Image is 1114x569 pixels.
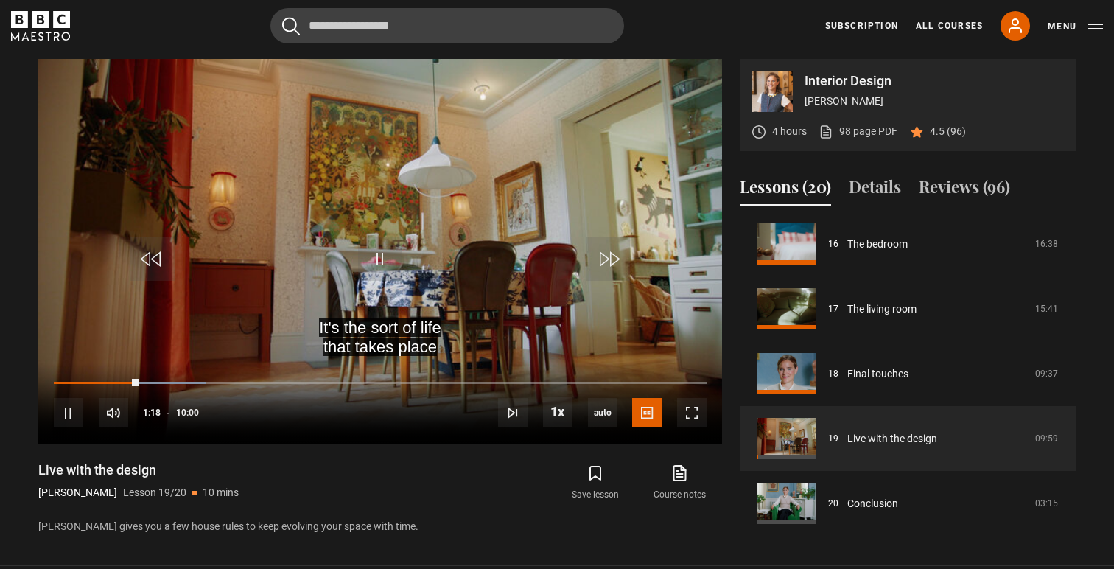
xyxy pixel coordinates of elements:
[203,485,239,500] p: 10 mins
[916,19,983,32] a: All Courses
[825,19,898,32] a: Subscription
[38,461,239,479] h1: Live with the design
[54,398,83,427] button: Pause
[38,59,722,444] video-js: Video Player
[498,398,528,427] button: Next Lesson
[553,461,637,504] button: Save lesson
[805,94,1064,109] p: [PERSON_NAME]
[805,74,1064,88] p: Interior Design
[282,17,300,35] button: Submit the search query
[847,301,917,317] a: The living room
[1048,19,1103,34] button: Toggle navigation
[38,485,117,500] p: [PERSON_NAME]
[54,382,707,385] div: Progress Bar
[167,408,170,418] span: -
[819,124,897,139] a: 98 page PDF
[849,175,901,206] button: Details
[847,431,937,447] a: Live with the design
[632,398,662,427] button: Captions
[123,485,186,500] p: Lesson 19/20
[543,397,572,427] button: Playback Rate
[772,124,807,139] p: 4 hours
[588,398,617,427] div: Current quality: 720p
[919,175,1010,206] button: Reviews (96)
[847,496,898,512] a: Conclusion
[143,399,161,426] span: 1:18
[588,398,617,427] span: auto
[847,366,908,382] a: Final touches
[176,399,199,426] span: 10:00
[847,237,908,252] a: The bedroom
[99,398,128,427] button: Mute
[38,519,722,534] p: [PERSON_NAME] gives you a few house rules to keep evolving your space with time.
[11,11,70,41] svg: BBC Maestro
[638,461,722,504] a: Course notes
[270,8,624,43] input: Search
[930,124,966,139] p: 4.5 (96)
[677,398,707,427] button: Fullscreen
[740,175,831,206] button: Lessons (20)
